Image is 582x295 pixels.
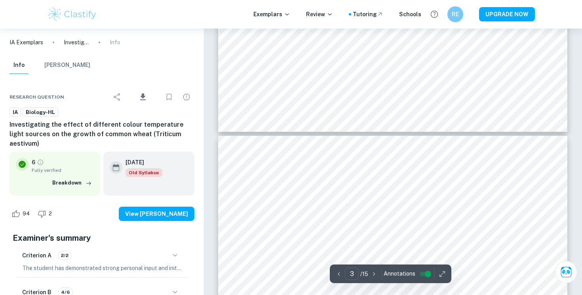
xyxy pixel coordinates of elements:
a: IA [10,107,21,117]
p: 6 [32,158,35,167]
p: The student has demonstrated strong personal input and initiative in designing and conducting the... [22,264,182,272]
span: 2/2 [58,252,71,259]
span: Research question [10,93,64,101]
div: Like [10,207,34,220]
h6: RE [451,10,460,19]
img: Clastify logo [47,6,97,22]
a: Biology-HL [23,107,58,117]
span: Biology-HL [23,108,58,116]
span: Annotations [384,270,415,278]
button: RE [447,6,463,22]
a: Schools [399,10,421,19]
div: Dislike [36,207,56,220]
span: 94 [18,210,34,218]
button: UPGRADE NOW [479,7,535,21]
a: Grade fully verified [37,159,44,166]
h6: Criterion A [22,251,51,260]
h6: [DATE] [126,158,156,167]
a: IA Exemplars [10,38,43,47]
span: Fully verified [32,167,94,174]
button: View [PERSON_NAME] [119,207,194,221]
button: Info [10,57,29,74]
span: Old Syllabus [126,168,162,177]
div: Share [109,89,125,105]
button: Help and Feedback [428,8,441,21]
h6: Investigating the effect of different colour temperature light sources on the growth of common wh... [10,120,194,148]
p: Review [306,10,333,19]
h5: Examiner's summary [13,232,191,244]
div: Starting from the May 2025 session, the Biology IA requirements have changed. It's OK to refer to... [126,168,162,177]
a: Tutoring [353,10,383,19]
div: Download [127,87,160,107]
div: Report issue [179,89,194,105]
span: 2 [44,210,56,218]
button: [PERSON_NAME] [44,57,90,74]
button: Ask Clai [555,261,577,283]
p: Investigating the effect of different colour temperature light sources on the growth of common wh... [64,38,89,47]
span: IA [10,108,21,116]
div: Bookmark [161,89,177,105]
button: Breakdown [50,177,94,189]
p: Info [110,38,120,47]
p: Exemplars [253,10,290,19]
p: / 15 [360,270,368,278]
